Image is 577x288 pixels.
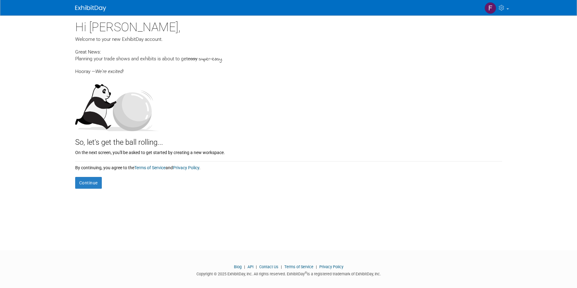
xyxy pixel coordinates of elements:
[254,264,258,269] span: |
[95,69,123,74] span: We're excited!
[75,48,502,55] div: Great News:
[234,264,242,269] a: Blog
[75,131,502,148] div: So, let's get the ball rolling...
[284,264,313,269] a: Terms of Service
[279,264,283,269] span: |
[75,5,106,11] img: ExhibitDay
[134,165,166,170] a: Terms of Service
[75,177,102,189] button: Continue
[188,56,197,62] span: easy
[75,36,502,43] div: Welcome to your new ExhibitDay account.
[259,264,278,269] a: Contact Us
[248,264,253,269] a: API
[75,63,502,75] div: Hooray —
[243,264,247,269] span: |
[173,165,199,170] a: Privacy Policy
[75,15,502,36] div: Hi [PERSON_NAME],
[75,148,502,156] div: On the next screen, you'll be asked to get started by creating a new workspace.
[319,264,343,269] a: Privacy Policy
[484,2,496,14] img: franck TOUNEKEU
[314,264,318,269] span: |
[75,161,502,171] div: By continuing, you agree to the and .
[75,55,502,63] div: Planning your trade shows and exhibits is about to get .
[199,56,222,63] span: super-easy
[75,78,159,131] img: Let's get the ball rolling
[305,271,307,274] sup: ®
